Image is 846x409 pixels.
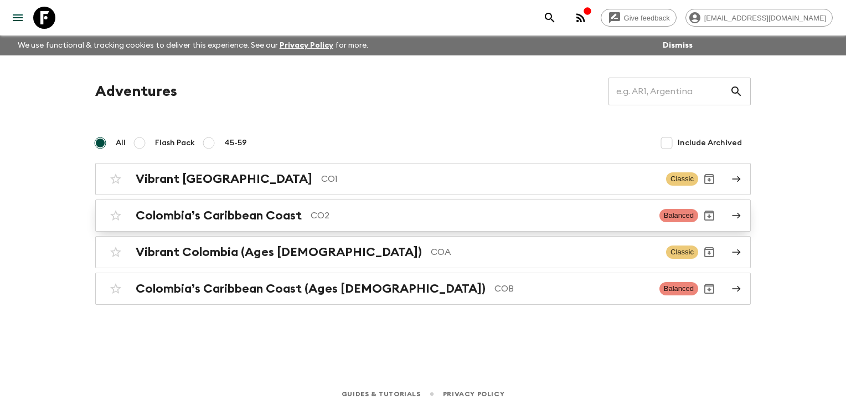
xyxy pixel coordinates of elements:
[660,38,695,53] button: Dismiss
[431,246,657,259] p: COA
[13,35,373,55] p: We use functional & tracking cookies to deliver this experience. See our for more.
[155,137,195,149] span: Flash Pack
[698,241,720,263] button: Archive
[136,245,422,259] h2: Vibrant Colombia (Ages [DEMOGRAPHIC_DATA])
[116,137,126,149] span: All
[601,9,677,27] a: Give feedback
[95,236,751,268] a: Vibrant Colombia (Ages [DEMOGRAPHIC_DATA])COAClassicArchive
[666,246,698,259] span: Classic
[608,76,730,107] input: e.g. AR1, Argentina
[659,209,698,222] span: Balanced
[539,7,561,29] button: search adventures
[698,14,832,22] span: [EMAIL_ADDRESS][DOMAIN_NAME]
[698,168,720,190] button: Archive
[95,273,751,305] a: Colombia’s Caribbean Coast (Ages [DEMOGRAPHIC_DATA])COBBalancedArchive
[494,282,651,295] p: COB
[698,204,720,227] button: Archive
[618,14,676,22] span: Give feedback
[280,42,333,49] a: Privacy Policy
[443,388,504,400] a: Privacy Policy
[321,172,657,186] p: CO1
[685,9,833,27] div: [EMAIL_ADDRESS][DOMAIN_NAME]
[342,388,421,400] a: Guides & Tutorials
[95,80,177,103] h1: Adventures
[7,7,29,29] button: menu
[95,163,751,195] a: Vibrant [GEOGRAPHIC_DATA]CO1ClassicArchive
[311,209,651,222] p: CO2
[666,172,698,186] span: Classic
[136,172,312,186] h2: Vibrant [GEOGRAPHIC_DATA]
[659,282,698,295] span: Balanced
[136,208,302,223] h2: Colombia’s Caribbean Coast
[136,282,486,296] h2: Colombia’s Caribbean Coast (Ages [DEMOGRAPHIC_DATA])
[95,200,751,232] a: Colombia’s Caribbean CoastCO2BalancedArchive
[224,137,247,149] span: 45-59
[678,137,742,149] span: Include Archived
[698,278,720,300] button: Archive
